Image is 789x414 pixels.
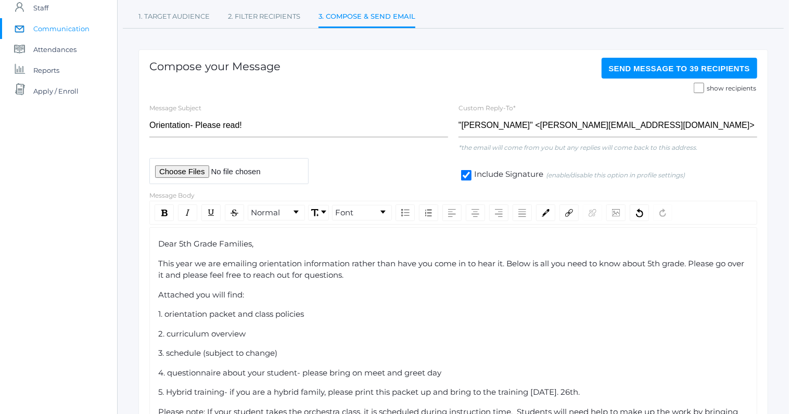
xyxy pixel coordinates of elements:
[149,104,201,112] label: Message Subject
[155,204,174,221] div: Bold
[628,204,675,221] div: rdw-history-control
[158,329,246,339] span: 2. curriculum overview
[158,290,244,300] span: Attached you will find:
[459,144,697,151] em: *the email will come from you but any replies will come back to this address.
[513,204,532,221] div: Justify
[332,205,392,221] div: rdw-dropdown
[225,204,244,221] div: Strikethrough
[308,205,329,221] div: rdw-dropdown
[419,204,438,221] div: Ordered
[319,6,415,29] a: 3. Compose & Send Email
[606,204,626,221] div: Image
[330,204,393,221] div: rdw-font-family-control
[534,204,557,221] div: rdw-color-picker
[33,39,77,60] span: Attendances
[653,204,672,221] div: Redo
[472,169,543,182] span: Include Signature
[459,114,757,137] input: "Full Name" <email@email.com>
[251,207,280,219] span: Normal
[546,171,685,180] em: (enable/disable this option in profile settings)
[557,204,604,221] div: rdw-link-control
[442,204,462,221] div: Left
[604,204,628,221] div: rdw-image-control
[178,204,197,221] div: Italic
[489,204,508,221] div: Right
[149,201,757,225] div: rdw-toolbar
[396,204,415,221] div: Unordered
[246,204,307,221] div: rdw-block-control
[694,83,704,93] input: show recipients
[33,81,79,101] span: Apply / Enroll
[149,191,195,199] label: Message Body
[393,204,440,221] div: rdw-list-control
[248,205,304,220] a: Block Type
[149,60,281,84] h1: Compose your Message
[158,387,580,397] span: 5. Hybrid training- if you are a hybrid family, please print this packet up and bring to the trai...
[33,18,90,39] span: Communication
[609,64,750,73] span: Send Message to 39 recipients
[602,58,758,79] button: Send Message to 39 recipients
[333,205,391,220] a: Font
[158,368,441,378] span: 4. questionnaire about your student- please bring on meet and greet day
[158,348,277,358] span: 3. schedule (subject to change)
[309,205,328,220] a: Font Size
[559,204,579,221] div: Link
[158,239,253,249] span: Dear 5th Grade Families,
[459,104,516,112] label: Custom Reply-To*
[201,204,221,221] div: Underline
[158,258,746,280] span: This year we are emailing orientation information rather than have you come in to hear it. Below ...
[466,204,485,221] div: Center
[33,60,59,81] span: Reports
[152,204,246,221] div: rdw-inline-control
[335,207,353,219] span: Font
[440,204,534,221] div: rdw-textalign-control
[158,309,304,319] span: 1. orientation packet and class policies
[228,6,300,27] a: 2. Filter Recipients
[630,204,649,221] div: Undo
[307,204,330,221] div: rdw-font-size-control
[704,84,756,97] span: show recipients
[583,204,602,221] div: Unlink
[138,6,210,27] a: 1. Target Audience
[461,170,472,180] input: Include Signature(enable/disable this option in profile settings)
[248,205,305,221] div: rdw-dropdown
